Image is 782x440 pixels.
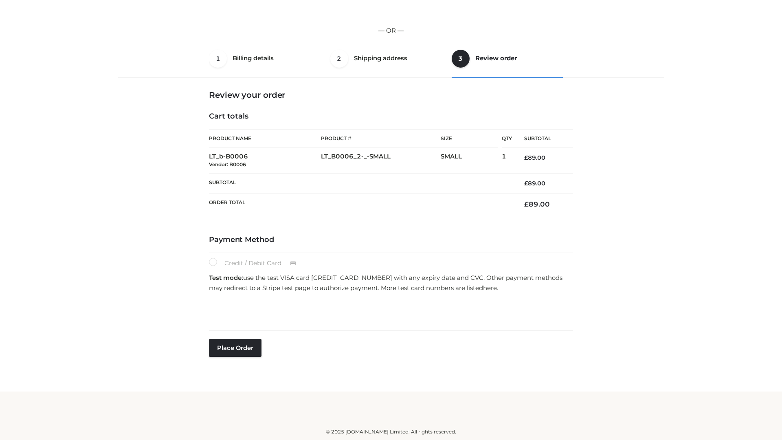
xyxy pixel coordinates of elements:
th: Order Total [209,194,512,215]
td: LT_B0006_2-_-SMALL [321,148,441,174]
h3: Review your order [209,90,573,100]
label: Credit / Debit Card [209,258,305,268]
h4: Cart totals [209,112,573,121]
th: Subtotal [209,173,512,193]
th: Subtotal [512,130,573,148]
button: Place order [209,339,261,357]
iframe: Secure payment input frame [207,296,571,326]
th: Qty [502,129,512,148]
img: Credit / Debit Card [286,259,301,268]
th: Product Name [209,129,321,148]
div: © 2025 [DOMAIN_NAME] Limited. All rights reserved. [121,428,661,436]
strong: Test mode: [209,274,243,282]
th: Size [441,130,498,148]
span: £ [524,180,528,187]
th: Product # [321,129,441,148]
p: use the test VISA card [CREDIT_CARD_NUMBER] with any expiry date and CVC. Other payment methods m... [209,273,573,293]
span: £ [524,154,528,161]
h4: Payment Method [209,235,573,244]
bdi: 89.00 [524,200,550,208]
bdi: 89.00 [524,154,545,161]
td: LT_b-B0006 [209,148,321,174]
bdi: 89.00 [524,180,545,187]
td: SMALL [441,148,502,174]
p: — OR — [121,25,661,36]
td: 1 [502,148,512,174]
small: Vendor: B0006 [209,161,246,167]
span: £ [524,200,529,208]
a: here [483,284,497,292]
